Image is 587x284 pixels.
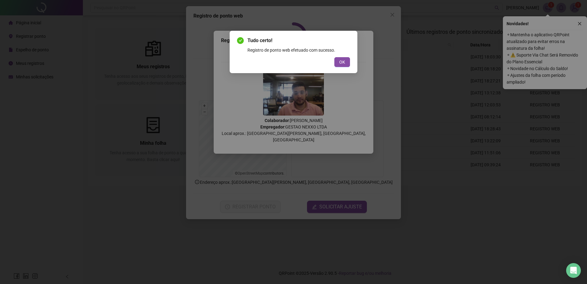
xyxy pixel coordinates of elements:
[339,59,345,65] span: OK
[334,57,350,67] button: OK
[566,263,581,278] div: Open Intercom Messenger
[247,37,350,44] span: Tudo certo!
[237,37,244,44] span: check-circle
[247,47,350,53] div: Registro de ponto web efetuado com sucesso.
